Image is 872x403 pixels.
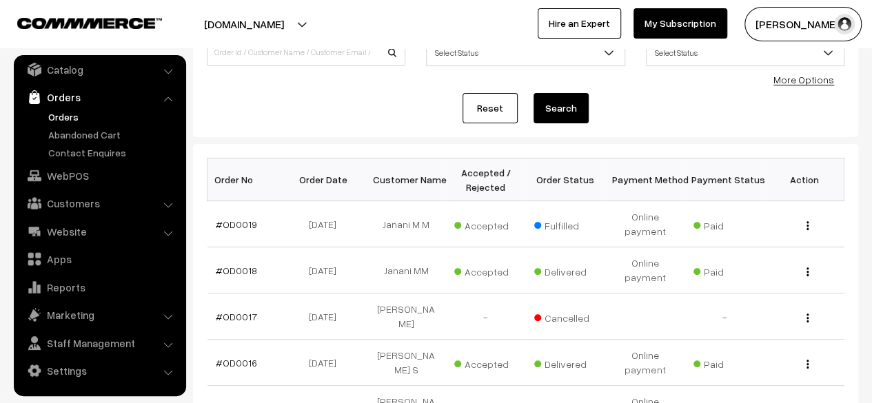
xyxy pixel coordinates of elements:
a: Contact Enquires [45,145,181,160]
a: COMMMERCE [17,14,138,30]
input: Order Id / Customer Name / Customer Email / Customer Phone [207,39,405,66]
span: Paid [693,261,762,279]
img: COMMMERCE [17,18,162,28]
a: Abandoned Cart [45,127,181,142]
span: Select Status [646,39,844,66]
td: - [446,293,526,340]
span: Accepted [454,353,523,371]
th: Action [764,158,844,201]
img: user [834,14,855,34]
a: Settings [17,358,181,383]
td: Online payment [605,247,685,293]
span: Fulfilled [534,215,603,233]
span: Delivered [534,353,603,371]
img: Menu [807,267,809,276]
th: Payment Method [605,158,685,201]
img: Menu [807,360,809,369]
a: #OD0019 [216,218,257,230]
a: Orders [45,110,181,124]
a: Customers [17,191,181,216]
span: Select Status [427,41,624,65]
a: #OD0016 [216,357,257,369]
span: Select Status [647,41,844,65]
button: Search [534,93,589,123]
a: Marketing [17,302,181,327]
td: [DATE] [287,293,367,340]
td: [DATE] [287,247,367,293]
td: - [685,293,765,340]
a: Reports [17,275,181,300]
td: [PERSON_NAME] [367,293,447,340]
span: Paid [693,215,762,233]
th: Customer Name [367,158,447,201]
span: Cancelled [534,307,603,325]
td: Online payment [605,340,685,386]
span: Accepted [454,215,523,233]
a: My Subscription [633,8,727,39]
th: Order No [207,158,287,201]
a: Reset [463,93,518,123]
img: Menu [807,313,809,322]
td: Janani M M [367,201,447,247]
img: Menu [807,221,809,230]
th: Accepted / Rejected [446,158,526,201]
a: WebPOS [17,163,181,188]
a: Staff Management [17,331,181,355]
span: Select Status [426,39,625,66]
a: Catalog [17,57,181,82]
td: [DATE] [287,340,367,386]
a: Hire an Expert [538,8,621,39]
button: [DOMAIN_NAME] [156,7,332,41]
th: Order Status [526,158,606,201]
a: Apps [17,247,181,271]
th: Payment Status [685,158,765,201]
td: Janani MM [367,247,447,293]
th: Order Date [287,158,367,201]
a: Website [17,219,181,244]
a: #OD0018 [216,265,257,276]
span: Delivered [534,261,603,279]
span: Accepted [454,261,523,279]
a: Orders [17,85,181,110]
span: Paid [693,353,762,371]
td: Online payment [605,201,685,247]
a: More Options [773,74,834,85]
td: [DATE] [287,201,367,247]
button: [PERSON_NAME]… [744,7,862,41]
a: #OD0017 [216,311,257,322]
td: [PERSON_NAME] S [367,340,447,386]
